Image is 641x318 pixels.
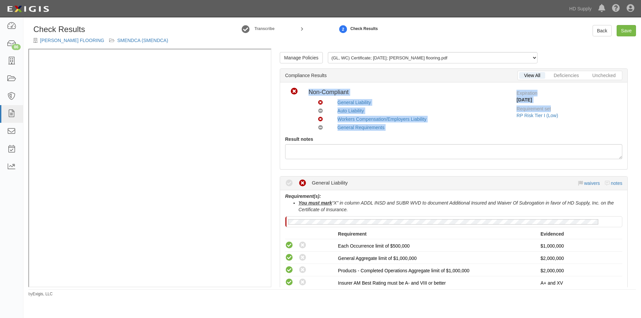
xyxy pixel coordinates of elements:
[541,280,593,286] p: A+ and XV
[338,280,446,286] span: Insurer AM Best Rating must be A- and VIII or better
[541,267,593,274] p: $2,000,000
[549,72,584,79] a: Deficiencies
[318,117,323,122] i: Non-Compliant
[33,292,53,296] a: Exigis, LLC
[318,100,323,105] i: Non-Compliant
[28,291,53,297] small: by
[612,5,620,13] i: Help Center - Complianz
[338,100,371,105] a: General Liability
[298,200,332,206] u: You must mark
[516,113,558,118] a: RP Risk Tier I (Low)
[241,22,251,36] a: Edit Document
[298,179,307,188] i: Non-Compliant
[280,69,627,82] div: Compliance Results
[338,231,367,237] strong: Requirement
[285,278,293,287] i: This compliance result is calculated automatically and cannot be changed
[593,25,612,36] a: Back
[338,268,469,273] span: Products - Completed Operations Aggregate limit of $1,000,000
[285,254,293,262] i: This compliance result is calculated automatically and cannot be changed
[12,44,21,50] div: 86
[318,125,323,130] i: No Coverage
[519,72,546,79] a: View All
[298,241,307,250] i: This compliance result is calculated automatically and cannot be changed
[516,87,537,96] label: Expiration
[290,87,298,96] i: Non-Compliant
[338,22,348,36] a: 2
[298,200,614,212] i: “X” in column ADDL INSD and SUBR WVD to document Additional Insured and Waiver Of Subrogation in ...
[541,231,564,237] strong: Evidenced
[308,89,501,96] h4: Non-Compliant
[541,255,593,262] p: $2,000,000
[338,25,348,33] strong: 2
[285,194,321,199] b: Requirement(s):
[285,241,293,250] i: This compliance result is calculated automatically and cannot be changed
[338,108,364,113] a: Auto Liability
[566,2,595,15] a: HD Supply
[298,278,307,287] i: This compliance result is calculated automatically and cannot be changed
[516,96,622,103] div: [DATE]
[285,136,313,142] label: Result notes
[254,26,274,31] small: Transcribe
[617,25,636,36] a: Save
[285,266,293,274] i: This compliance result is calculated automatically and cannot be changed
[298,266,307,274] i: This compliance result is calculated automatically and cannot be changed
[5,3,51,15] img: logo-5460c22ac91f19d4615b14bd174203de0afe785f0fc80cf4dbbc73dc1793850b.png
[318,109,323,113] i: No Coverage
[253,26,274,31] a: Transcribe
[338,243,410,249] span: Each Occurrence limit of $500,000
[298,254,307,262] i: This compliance result is calculated automatically and cannot be changed
[338,256,417,261] span: General Aggregate limit of $1,000,000
[611,181,622,186] a: notes
[40,38,104,43] a: [PERSON_NAME] FLOORING
[338,116,427,122] a: Workers Compensation/Employers Liability
[117,38,168,43] a: SMENDCA (SMENDCA)
[312,179,348,186] div: General Liability
[33,25,168,34] h1: Check Results
[338,125,385,130] a: General Requirements
[587,72,621,79] a: Unchecked
[285,179,293,188] i: Compliant
[351,26,378,31] small: Check Results
[584,181,600,186] a: waivers
[541,243,593,249] p: $1,000,000
[516,103,551,112] label: Requirement set
[280,52,323,63] a: Manage Policies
